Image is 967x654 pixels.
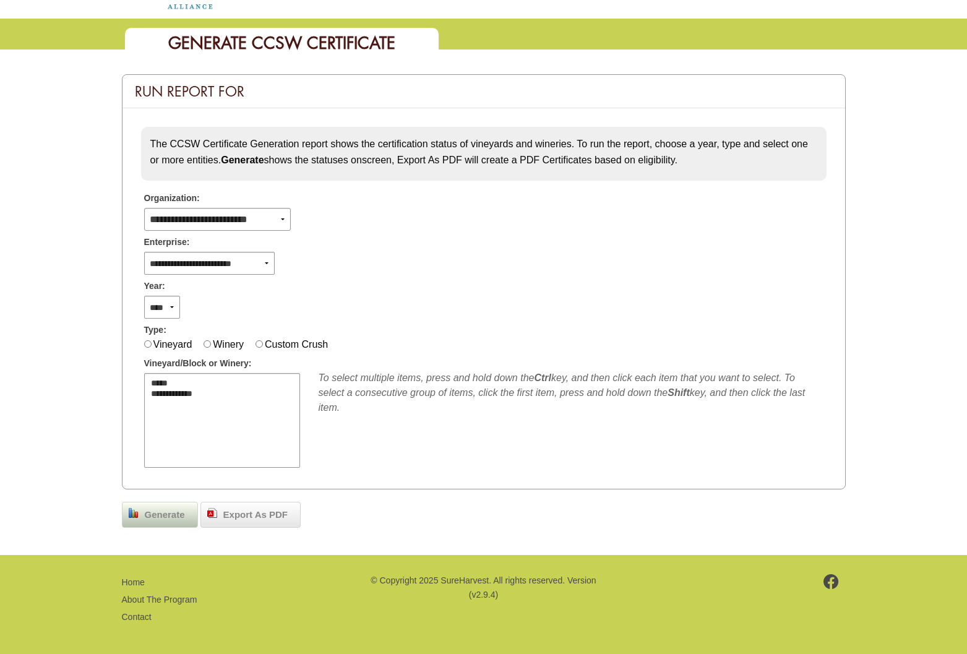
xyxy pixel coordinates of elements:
[122,502,198,528] a: Generate
[213,339,244,350] label: Winery
[144,236,190,249] span: Enterprise:
[534,372,551,383] b: Ctrl
[144,280,165,293] span: Year:
[369,574,598,601] p: © Copyright 2025 SureHarvest. All rights reserved. Version (v2.9.4)
[144,357,252,370] span: Vineyard/Block or Winery:
[823,574,839,589] img: footer-facebook.png
[144,192,200,205] span: Organization:
[150,136,817,168] p: The CCSW Certificate Generation report shows the certification status of vineyards and wineries. ...
[122,577,145,587] a: Home
[144,324,166,337] span: Type:
[153,339,192,350] label: Vineyard
[122,612,152,622] a: Contact
[319,371,823,415] div: To select multiple items, press and hold down the key, and then click each item that you want to ...
[122,595,197,605] a: About The Program
[668,387,690,398] b: Shift
[265,339,328,350] label: Custom Crush
[168,32,395,54] span: Generate CCSW Certificate
[129,508,139,518] img: chart_bar.png
[139,508,191,522] span: Generate
[207,508,217,518] img: doc_pdf.png
[217,508,294,522] span: Export As PDF
[200,502,301,528] a: Export As PDF
[122,75,845,108] div: Run Report For
[221,155,264,165] strong: Generate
